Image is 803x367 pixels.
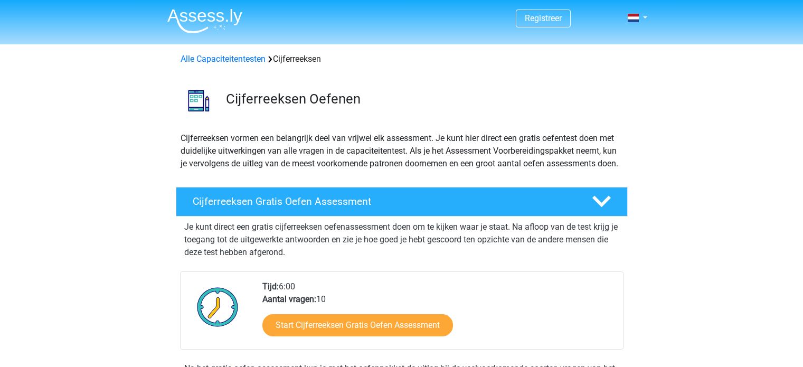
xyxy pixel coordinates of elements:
[226,91,619,107] h3: Cijferreeksen Oefenen
[176,78,221,123] img: cijferreeksen
[191,280,244,333] img: Klok
[262,281,279,291] b: Tijd:
[176,53,627,65] div: Cijferreeksen
[525,13,562,23] a: Registreer
[181,54,266,64] a: Alle Capaciteitentesten
[172,187,632,217] a: Cijferreeksen Gratis Oefen Assessment
[262,294,316,304] b: Aantal vragen:
[181,132,623,170] p: Cijferreeksen vormen een belangrijk deel van vrijwel elk assessment. Je kunt hier direct een grat...
[254,280,622,349] div: 6:00 10
[193,195,575,208] h4: Cijferreeksen Gratis Oefen Assessment
[184,221,619,259] p: Je kunt direct een gratis cijferreeksen oefenassessment doen om te kijken waar je staat. Na afloo...
[167,8,242,33] img: Assessly
[262,314,453,336] a: Start Cijferreeksen Gratis Oefen Assessment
